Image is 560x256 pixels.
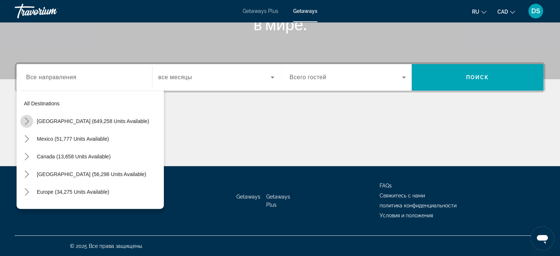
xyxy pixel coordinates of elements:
[33,132,164,145] button: Select destination: Mexico (51,777 units available)
[37,118,149,124] span: [GEOGRAPHIC_DATA] (649,258 units available)
[20,168,33,181] button: Toggle Caribbean & Atlantic Islands (56,298 units available) submenu
[33,168,164,181] button: Select destination: Caribbean & Atlantic Islands (56,298 units available)
[37,171,146,177] span: [GEOGRAPHIC_DATA] (56,298 units available)
[17,64,543,91] div: Search widget
[526,3,545,19] button: User Menu
[26,74,77,80] span: Все направления
[380,213,433,218] a: Условия и положения
[380,183,392,189] a: FAQs
[33,150,164,163] button: Select destination: Canada (13,658 units available)
[37,189,109,195] span: Europe (34,275 units available)
[380,203,457,208] a: политика конфиденциальности
[20,133,33,145] button: Toggle Mexico (51,777 units available) submenu
[24,101,60,106] span: All destinations
[158,74,192,80] span: все месяцы
[20,150,33,163] button: Toggle Canada (13,658 units available) submenu
[472,9,479,15] span: ru
[497,6,515,17] button: Change currency
[26,73,142,82] input: Select destination
[293,8,317,14] a: Getaways
[15,1,88,21] a: Travorium
[531,7,540,15] span: DS
[37,154,111,159] span: Canada (13,658 units available)
[17,87,164,209] div: Destination options
[472,6,486,17] button: Change language
[20,186,33,199] button: Toggle Europe (34,275 units available) submenu
[20,97,164,110] button: Select destination: All destinations
[531,227,554,250] iframe: Кнопка запуска окна обмена сообщениями
[33,203,164,216] button: Select destination: Australia (3,174 units available)
[243,8,278,14] a: Getaways Plus
[37,136,109,142] span: Mexico (51,777 units available)
[20,115,33,128] button: Toggle United States (649,258 units available) submenu
[33,185,164,199] button: Select destination: Europe (34,275 units available)
[70,243,143,249] span: © 2025 Все права защищены.
[412,64,543,91] button: Search
[236,194,260,200] a: Getaways
[20,203,33,216] button: Toggle Australia (3,174 units available) submenu
[466,74,489,80] span: Поиск
[33,115,164,128] button: Select destination: United States (649,258 units available)
[266,194,290,208] a: Getaways Plus
[497,9,508,15] span: CAD
[380,193,425,199] a: Свяжитесь с нами
[290,74,327,80] span: Всего гостей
